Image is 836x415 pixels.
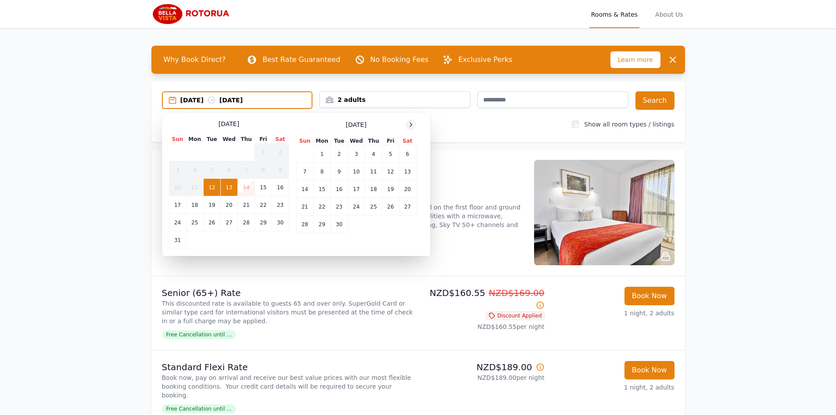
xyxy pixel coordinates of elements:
p: Standard Flexi Rate [162,361,415,373]
td: 10 [348,163,365,180]
td: 10 [169,179,186,196]
td: 20 [220,196,237,214]
p: This discounted rate is available to guests 65 and over only. SuperGold Card or similar type card... [162,299,415,325]
th: Sat [399,137,416,145]
th: Sun [296,137,313,145]
td: 8 [255,161,272,179]
p: Best Rate Guaranteed [262,54,340,65]
td: 7 [296,163,313,180]
td: 26 [382,198,399,216]
th: Tue [330,137,348,145]
td: 6 [220,161,237,179]
td: 21 [238,196,255,214]
span: Free Cancellation until ... [162,404,236,413]
button: Search [635,91,675,110]
span: Learn more [610,51,660,68]
td: 22 [255,196,272,214]
th: Fri [255,135,272,144]
td: 24 [348,198,365,216]
span: [DATE] [346,120,366,129]
td: 25 [365,198,382,216]
td: 16 [272,179,289,196]
td: 18 [365,180,382,198]
td: 15 [255,179,272,196]
td: 12 [382,163,399,180]
div: [DATE] [DATE] [180,96,312,105]
td: 29 [313,216,330,233]
td: 4 [186,161,203,179]
td: 2 [330,145,348,163]
td: 19 [203,196,220,214]
th: Fri [382,137,399,145]
td: 1 [255,144,272,161]
button: Book Now [624,361,675,379]
p: Book now, pay on arrival and receive our best value prices with our most flexible booking conditi... [162,373,415,400]
td: 15 [313,180,330,198]
p: No Booking Fees [370,54,429,65]
td: 12 [203,179,220,196]
td: 30 [330,216,348,233]
td: 9 [272,161,289,179]
label: Show all room types / listings [584,121,674,128]
td: 17 [169,196,186,214]
p: NZD$160.55 [422,287,545,311]
td: 23 [272,196,289,214]
p: NZD$189.00 [422,361,545,373]
p: 1 night, 2 adults [552,309,675,318]
td: 26 [203,214,220,231]
td: 6 [399,145,416,163]
td: 23 [330,198,348,216]
td: 11 [365,163,382,180]
span: Discount Applied [486,311,545,320]
td: 31 [169,231,186,249]
td: 3 [348,145,365,163]
p: Exclusive Perks [458,54,512,65]
p: NZD$160.55 per night [422,322,545,331]
td: 24 [169,214,186,231]
td: 13 [399,163,416,180]
td: 1 [313,145,330,163]
th: Wed [348,137,365,145]
td: 28 [296,216,313,233]
span: Why Book Direct? [157,51,233,69]
td: 27 [399,198,416,216]
td: 8 [313,163,330,180]
button: Book Now [624,287,675,305]
th: Sat [272,135,289,144]
td: 3 [169,161,186,179]
p: NZD$189.00 per night [422,373,545,382]
td: 14 [238,179,255,196]
td: 29 [255,214,272,231]
td: 27 [220,214,237,231]
td: 9 [330,163,348,180]
td: 17 [348,180,365,198]
th: Tue [203,135,220,144]
td: 21 [296,198,313,216]
th: Mon [186,135,203,144]
th: Thu [365,137,382,145]
td: 16 [330,180,348,198]
td: 11 [186,179,203,196]
td: 4 [365,145,382,163]
td: 30 [272,214,289,231]
span: [DATE] [219,119,239,128]
td: 20 [399,180,416,198]
td: 5 [382,145,399,163]
td: 13 [220,179,237,196]
p: 1 night, 2 adults [552,383,675,392]
p: Senior (65+) Rate [162,287,415,299]
td: 5 [203,161,220,179]
td: 28 [238,214,255,231]
td: 18 [186,196,203,214]
th: Sun [169,135,186,144]
td: 7 [238,161,255,179]
th: Mon [313,137,330,145]
td: 22 [313,198,330,216]
th: Thu [238,135,255,144]
img: Bella Vista Rotorua [151,4,236,25]
td: 14 [296,180,313,198]
td: 2 [272,144,289,161]
span: Free Cancellation until ... [162,330,236,339]
span: NZD$169.00 [489,288,545,298]
div: 2 adults [320,95,470,104]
